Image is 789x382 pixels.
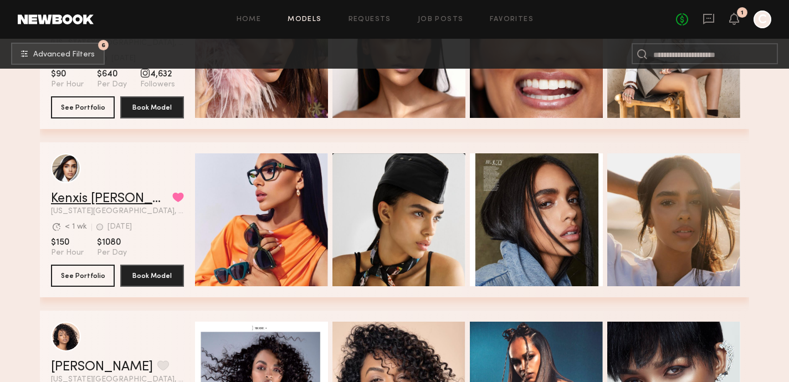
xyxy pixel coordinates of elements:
[754,11,771,28] a: C
[97,80,127,90] span: Per Day
[97,69,127,80] span: $640
[349,16,391,23] a: Requests
[107,223,132,231] div: [DATE]
[120,265,184,287] button: Book Model
[51,208,184,215] span: [US_STATE][GEOGRAPHIC_DATA], [GEOGRAPHIC_DATA]
[97,248,127,258] span: Per Day
[51,80,84,90] span: Per Hour
[51,360,153,374] a: [PERSON_NAME]
[140,69,175,80] span: 4,632
[101,43,105,48] span: 6
[237,16,262,23] a: Home
[741,10,744,16] div: 1
[51,248,84,258] span: Per Hour
[11,43,105,65] button: 6Advanced Filters
[490,16,534,23] a: Favorites
[97,237,127,248] span: $1080
[51,69,84,80] span: $90
[120,96,184,118] button: Book Model
[33,51,95,59] span: Advanced Filters
[140,80,175,90] span: Followers
[51,192,168,205] a: Kenxis [PERSON_NAME]
[51,96,115,118] button: See Portfolio
[288,16,321,23] a: Models
[51,237,84,248] span: $150
[65,223,87,231] div: < 1 wk
[51,265,115,287] button: See Portfolio
[418,16,464,23] a: Job Posts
